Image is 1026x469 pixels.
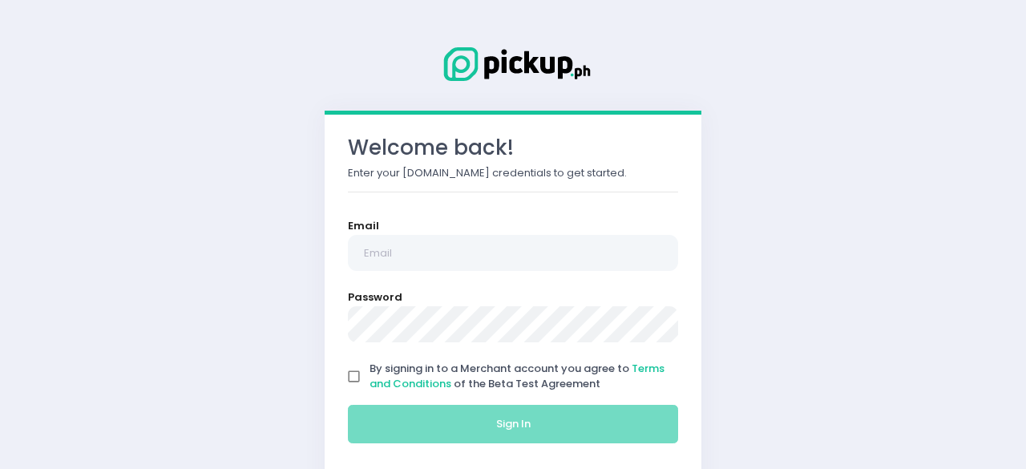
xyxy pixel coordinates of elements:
button: Sign In [348,405,678,443]
label: Password [348,289,402,305]
p: Enter your [DOMAIN_NAME] credentials to get started. [348,165,678,181]
label: Email [348,218,379,234]
input: Email [348,235,678,272]
h3: Welcome back! [348,135,678,160]
span: Sign In [496,416,531,431]
a: Terms and Conditions [370,361,664,392]
img: Logo [433,44,593,84]
span: By signing in to a Merchant account you agree to of the Beta Test Agreement [370,361,664,392]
